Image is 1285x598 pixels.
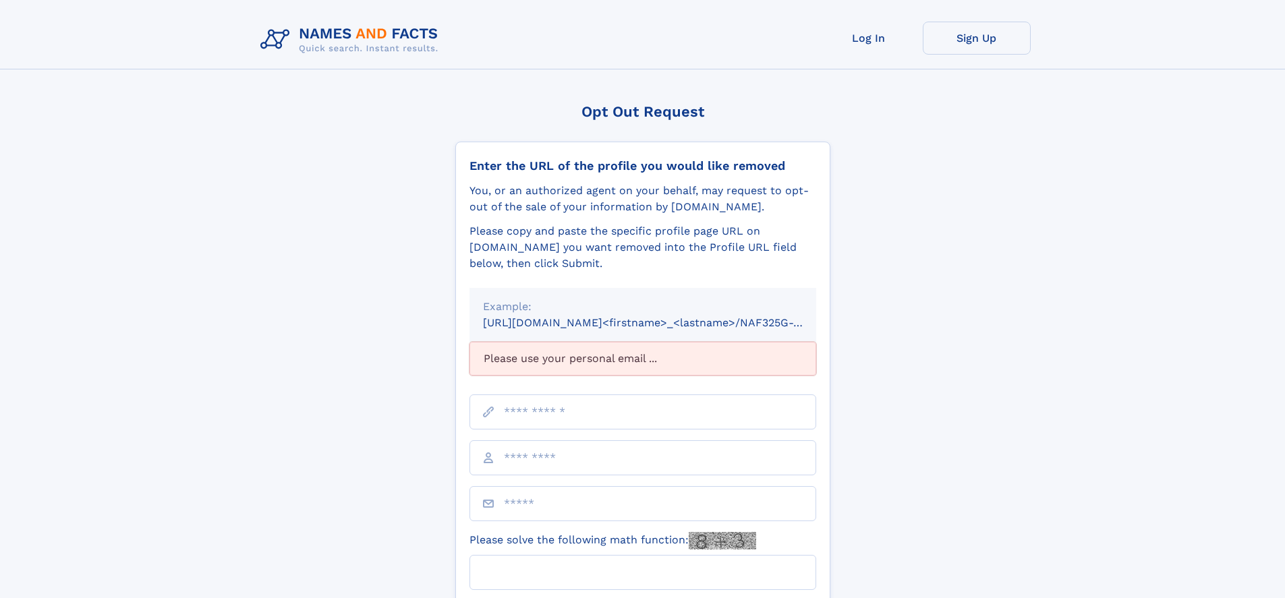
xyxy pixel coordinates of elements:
img: Logo Names and Facts [255,22,449,58]
div: You, or an authorized agent on your behalf, may request to opt-out of the sale of your informatio... [469,183,816,215]
div: Enter the URL of the profile you would like removed [469,158,816,173]
a: Sign Up [923,22,1031,55]
div: Please copy and paste the specific profile page URL on [DOMAIN_NAME] you want removed into the Pr... [469,223,816,272]
div: Please use your personal email ... [469,342,816,376]
label: Please solve the following math function: [469,532,756,549]
div: Example: [483,299,803,315]
div: Opt Out Request [455,103,830,120]
small: [URL][DOMAIN_NAME]<firstname>_<lastname>/NAF325G-xxxxxxxx [483,316,842,329]
a: Log In [815,22,923,55]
